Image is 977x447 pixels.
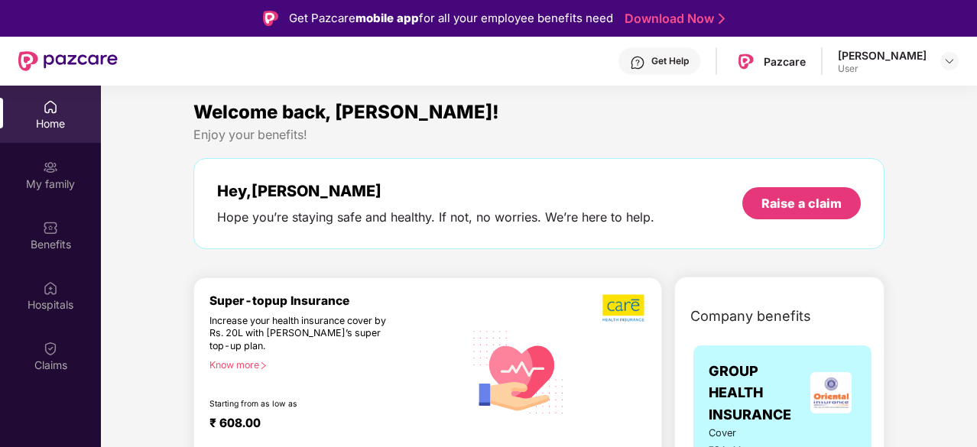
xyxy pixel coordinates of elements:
[838,48,927,63] div: [PERSON_NAME]
[43,341,58,356] img: svg+xml;base64,PHN2ZyBpZD0iQ2xhaW0iIHhtbG5zPSJodHRwOi8vd3d3LnczLm9yZy8yMDAwL3N2ZyIgd2lkdGg9IjIwIi...
[764,54,806,69] div: Pazcare
[18,51,118,71] img: New Pazcare Logo
[263,11,278,26] img: Logo
[355,11,419,25] strong: mobile app
[43,99,58,115] img: svg+xml;base64,PHN2ZyBpZD0iSG9tZSIgeG1sbnM9Imh0dHA6Ly93d3cudzMub3JnLzIwMDAvc3ZnIiB3aWR0aD0iMjAiIG...
[943,55,956,67] img: svg+xml;base64,PHN2ZyBpZD0iRHJvcGRvd24tMzJ4MzIiIHhtbG5zPSJodHRwOi8vd3d3LnczLm9yZy8yMDAwL3N2ZyIgd2...
[209,315,398,353] div: Increase your health insurance cover by Rs. 20L with [PERSON_NAME]’s super top-up plan.
[810,372,852,413] img: insurerLogo
[193,101,499,123] span: Welcome back, [PERSON_NAME]!
[193,127,884,143] div: Enjoy your benefits!
[719,11,725,27] img: Stroke
[735,50,757,73] img: Pazcare_Logo.png
[602,293,646,322] img: b5dec4f62d2307b9de63beb79f102df3.png
[690,306,811,327] span: Company benefits
[209,416,449,434] div: ₹ 608.00
[630,55,645,70] img: svg+xml;base64,PHN2ZyBpZD0iSGVscC0zMngzMiIgeG1sbnM9Imh0dHA6Ly93d3cudzMub3JnLzIwMDAvc3ZnIiB3aWR0aD...
[761,195,842,212] div: Raise a claim
[217,182,654,200] div: Hey, [PERSON_NAME]
[838,63,927,75] div: User
[43,280,58,296] img: svg+xml;base64,PHN2ZyBpZD0iSG9zcGl0YWxzIiB4bWxucz0iaHR0cDovL3d3dy53My5vcmcvMjAwMC9zdmciIHdpZHRoPS...
[209,293,464,308] div: Super-topup Insurance
[625,11,720,27] a: Download Now
[464,316,573,426] img: svg+xml;base64,PHN2ZyB4bWxucz0iaHR0cDovL3d3dy53My5vcmcvMjAwMC9zdmciIHhtbG5zOnhsaW5rPSJodHRwOi8vd3...
[651,55,689,67] div: Get Help
[209,399,399,410] div: Starting from as low as
[217,209,654,225] div: Hope you’re staying safe and healthy. If not, no worries. We’re here to help.
[209,359,455,370] div: Know more
[43,160,58,175] img: svg+xml;base64,PHN2ZyB3aWR0aD0iMjAiIGhlaWdodD0iMjAiIHZpZXdCb3g9IjAgMCAyMCAyMCIgZmlsbD0ibm9uZSIgeG...
[289,9,613,28] div: Get Pazcare for all your employee benefits need
[709,426,764,441] span: Cover
[43,220,58,235] img: svg+xml;base64,PHN2ZyBpZD0iQmVuZWZpdHMiIHhtbG5zPSJodHRwOi8vd3d3LnczLm9yZy8yMDAwL3N2ZyIgd2lkdGg9Ij...
[259,361,268,370] span: right
[709,361,806,426] span: GROUP HEALTH INSURANCE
